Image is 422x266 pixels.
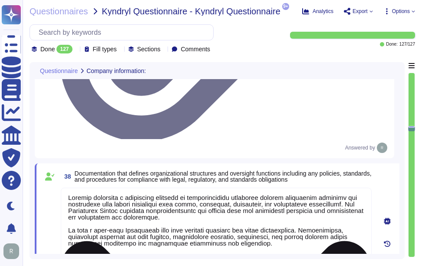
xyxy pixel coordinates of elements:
[3,243,19,259] img: user
[30,7,88,16] span: Questionnaires
[181,46,210,52] span: Comments
[137,46,161,52] span: Sections
[386,42,398,47] span: Done:
[75,170,372,183] span: Documentation that defines organizational structures and oversight functions including any polici...
[93,46,117,52] span: Fill types
[313,9,333,14] span: Analytics
[56,45,72,53] div: 127
[353,9,368,14] span: Export
[377,143,387,153] img: user
[61,173,71,180] span: 38
[34,25,213,40] input: Search by keywords
[40,46,55,52] span: Done
[40,68,78,74] span: Questionnaire
[399,42,415,47] span: 127 / 127
[345,145,375,150] span: Answered by
[302,8,333,15] button: Analytics
[2,242,25,261] button: user
[102,7,280,16] span: Kyndryl Questionnaire - Kyndryl Questionnaire
[392,9,410,14] span: Options
[86,68,146,74] span: Company information:
[282,3,289,10] span: 9+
